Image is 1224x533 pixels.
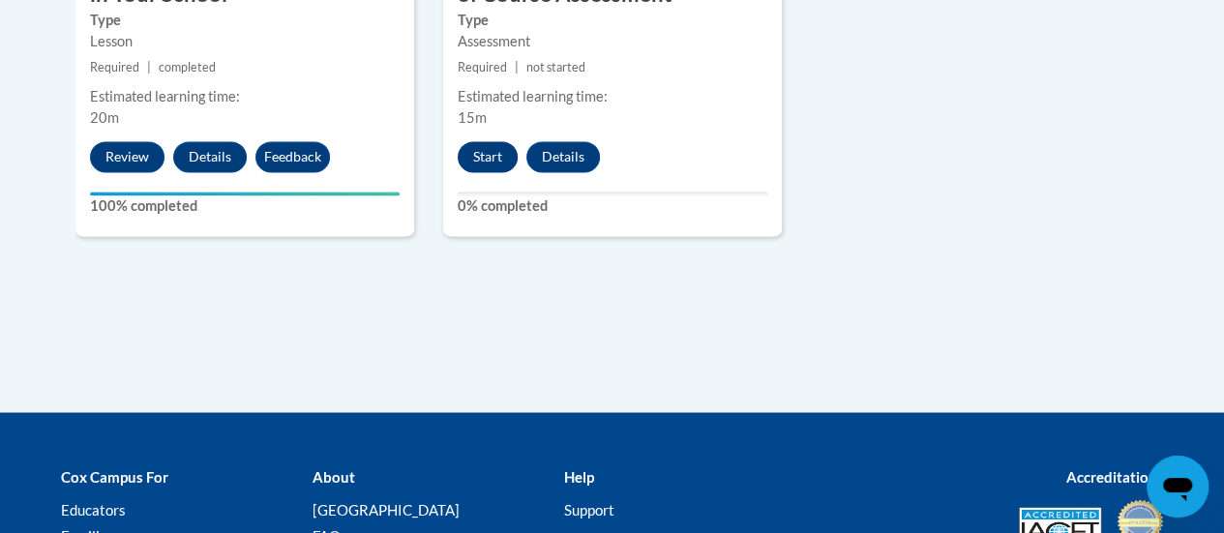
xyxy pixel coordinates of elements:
[90,31,400,52] div: Lesson
[526,60,585,74] span: not started
[173,141,247,172] button: Details
[458,195,767,217] label: 0% completed
[458,60,507,74] span: Required
[1066,467,1164,485] b: Accreditations
[90,141,164,172] button: Review
[515,60,519,74] span: |
[90,195,400,217] label: 100% completed
[458,109,487,126] span: 15m
[147,60,151,74] span: |
[61,467,168,485] b: Cox Campus For
[312,500,459,518] a: [GEOGRAPHIC_DATA]
[90,10,400,31] label: Type
[90,60,139,74] span: Required
[90,192,400,195] div: Your progress
[90,86,400,107] div: Estimated learning time:
[563,467,593,485] b: Help
[458,10,767,31] label: Type
[526,141,600,172] button: Details
[61,500,126,518] a: Educators
[255,141,330,172] button: Feedback
[90,109,119,126] span: 20m
[458,86,767,107] div: Estimated learning time:
[312,467,354,485] b: About
[1147,456,1209,518] iframe: Button to launch messaging window
[458,141,518,172] button: Start
[563,500,613,518] a: Support
[159,60,216,74] span: completed
[458,31,767,52] div: Assessment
